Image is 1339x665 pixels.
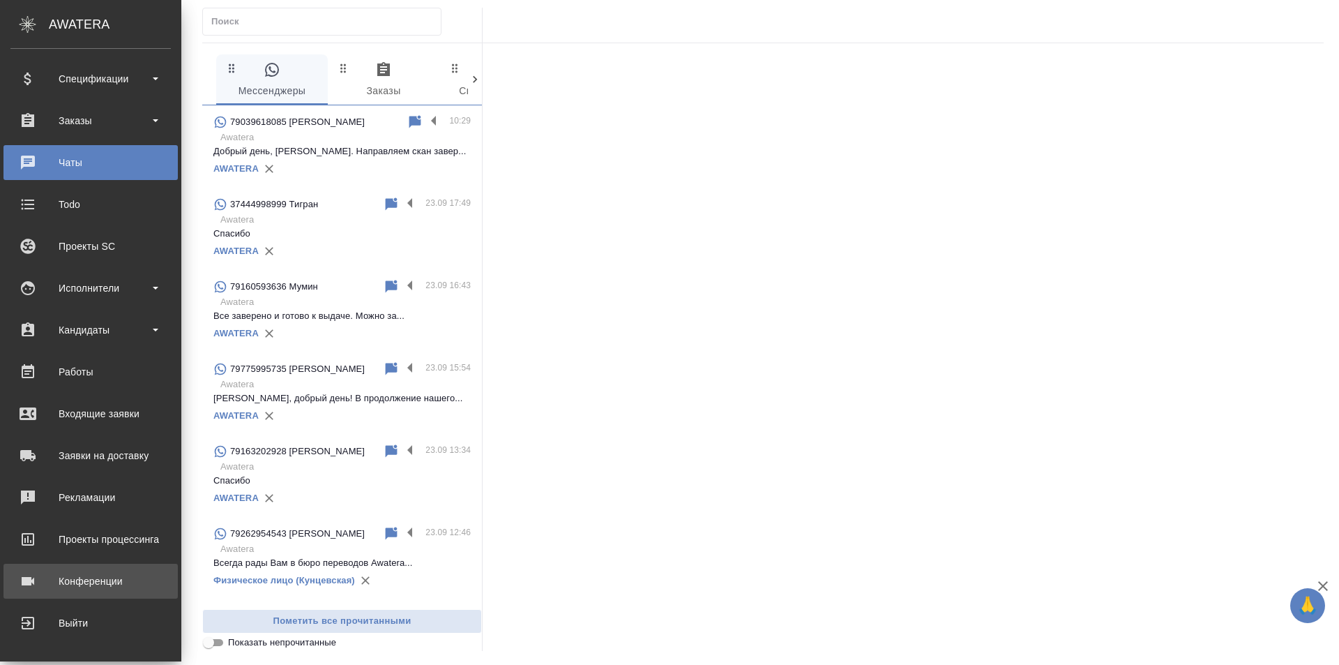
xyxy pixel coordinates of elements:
div: Выйти [10,613,171,634]
p: Спасибо [213,227,471,241]
p: 79160593636 Мумин [230,280,318,294]
div: 79262954543 [PERSON_NAME]23.09 12:46AwateraВсегда рады Вам в бюро переводов Awatera...Физическое ... [202,517,482,599]
p: Awatera [220,213,471,227]
div: 79160593636 Мумин23.09 16:43AwateraВсе заверено и готово к выдаче. Можно за...AWATERA [202,270,482,352]
div: Заявки на доставку [10,445,171,466]
div: Пометить непрочитанным [383,525,400,542]
button: Удалить привязку [259,241,280,262]
p: 23.09 13:34 [425,443,471,457]
button: Удалить привязку [355,570,376,591]
input: Поиск [211,12,441,31]
div: Проекты SC [10,236,171,257]
div: Пометить непрочитанным [383,196,400,213]
button: Удалить привязку [259,158,280,179]
a: AWATERA [213,246,259,256]
div: Исполнители [10,278,171,299]
div: Пометить непрочитанным [407,114,423,130]
div: Пометить непрочитанным [383,361,400,378]
button: Удалить привязку [259,405,280,426]
p: 79163202928 [PERSON_NAME] [230,444,365,458]
div: Пометить непрочитанным [383,443,400,460]
div: Рекламации [10,487,171,508]
div: Пометить непрочитанным [383,608,400,625]
a: AWATERA [213,410,259,421]
svg: Зажми и перетащи, чтобы поменять порядок вкладок [337,61,350,75]
div: 37444998999 Тигран23.09 17:49AwateraСпасибоAWATERA [202,188,482,270]
a: AWATERA [213,163,259,174]
p: 23.09 17:49 [425,196,471,210]
p: 10:29 [449,114,471,128]
a: Конференции [3,564,178,599]
div: 79039618085 [PERSON_NAME]10:29AwateraДобрый день, [PERSON_NAME]. Направляем скан завер...AWATERA [202,105,482,188]
p: 23.09 15:54 [425,361,471,375]
div: AWATERA [49,10,181,38]
p: Всегда рады Вам в бюро переводов Awatera... [213,556,471,570]
svg: Зажми и перетащи, чтобы поменять порядок вкладок [448,61,462,75]
p: 23.09 12:46 [425,525,471,539]
p: Awatera [220,130,471,144]
p: Awatera [220,542,471,556]
a: Чаты [3,145,178,180]
div: Чаты [10,152,171,173]
svg: Зажми и перетащи, чтобы поменять порядок вкладок [225,61,239,75]
a: Рекламации [3,480,178,515]
a: Входящие заявки [3,396,178,431]
span: Спецификации [448,61,543,100]
a: Заявки на доставку [3,438,178,473]
span: Пометить все прочитанными [210,613,474,629]
span: Заказы [336,61,431,100]
p: Awatera [220,295,471,309]
p: 23.09 16:43 [425,278,471,292]
p: 37444998999 Тигран [230,197,318,211]
p: 23.09 09:43 [425,608,471,622]
div: Проекты процессинга [10,529,171,550]
span: 🙏 [1296,591,1319,620]
div: Пометить непрочитанным [383,278,400,295]
div: 79775995735 [PERSON_NAME]23.09 15:54Awatera[PERSON_NAME], добрый день! В продолжение нашего...AWA... [202,352,482,435]
div: Todo [10,194,171,215]
a: Физическое лицо (Кунцевская) [213,575,355,585]
div: Входящие заявки [10,403,171,424]
span: Показать непрочитанные [228,636,336,650]
div: Конференции [10,571,171,592]
div: 79163202928 [PERSON_NAME]23.09 13:34AwateraСпасибоAWATERA [202,435,482,517]
p: Awatera [220,460,471,474]
p: 79039618085 [PERSON_NAME] [230,115,365,129]
div: Заказы [10,110,171,131]
p: Спасибо [213,474,471,488]
a: Проекты процессинга [3,522,178,557]
div: Работы [10,361,171,382]
p: [PERSON_NAME], добрый день! В продолжение нашего... [213,391,471,405]
a: Работы [3,354,178,389]
p: Все заверено и готово к выдаче. Можно за... [213,309,471,323]
p: Awatera [220,378,471,391]
button: Пометить все прочитанными [202,609,482,634]
p: 79262954543 [PERSON_NAME] [230,527,365,541]
a: Выйти [3,606,178,641]
a: AWATERA [213,328,259,338]
div: Спецификации [10,68,171,89]
button: Удалить привязку [259,488,280,509]
p: 79775995735 [PERSON_NAME] [230,362,365,376]
button: 🙏 [1290,588,1325,623]
a: AWATERA [213,493,259,503]
a: Проекты SC [3,229,178,264]
p: Добрый день, [PERSON_NAME]. Направляем скан завер... [213,144,471,158]
button: Удалить привязку [259,323,280,344]
span: Мессенджеры [225,61,319,100]
a: Todo [3,187,178,222]
div: Кандидаты [10,320,171,341]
